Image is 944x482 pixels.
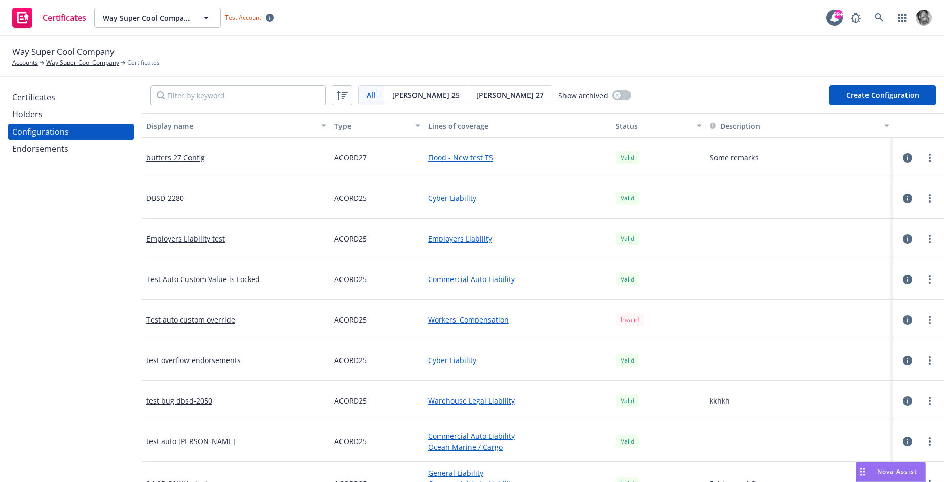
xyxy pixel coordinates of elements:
[146,436,235,447] a: test auto [PERSON_NAME]
[146,152,205,163] a: butters 27 Config
[924,395,936,407] a: more
[330,138,424,178] div: ACORD27
[924,152,936,164] a: more
[330,340,424,381] div: ACORD25
[924,273,936,286] a: more
[428,274,608,285] a: Commercial Auto Liability
[8,124,134,140] a: Configurations
[616,435,639,448] div: Valid
[392,90,460,100] span: [PERSON_NAME] 25
[428,152,608,163] a: Flood - New test TS
[146,314,235,325] a: Test auto custom override
[12,106,43,123] div: Holders
[43,14,86,22] span: Certificates
[612,113,705,138] button: Status
[829,85,936,105] button: Create Configuration
[924,233,936,245] a: more
[12,141,68,157] div: Endorsements
[330,421,424,462] div: ACORD25
[12,58,38,67] a: Accounts
[8,141,134,157] a: Endorsements
[46,58,119,67] a: Way Super Cool Company
[330,113,424,138] button: Type
[12,45,115,58] span: Way Super Cool Company
[221,12,278,23] span: Test Account
[330,219,424,259] div: ACORD25
[856,462,869,481] div: Drag to move
[142,113,330,138] button: Display name
[428,468,608,478] a: General Liability
[127,58,160,67] span: Certificates
[869,8,889,28] a: Search
[424,113,612,138] button: Lines of coverage
[428,233,608,244] a: Employers Liability
[924,314,936,326] a: more
[710,120,879,131] div: Toggle SortBy
[428,395,608,406] a: Warehouse Legal Liability
[558,90,608,101] span: Show archived
[8,89,134,105] a: Certificates
[334,120,409,131] div: Type
[616,151,639,164] div: Valid
[330,381,424,421] div: ACORD25
[8,106,134,123] a: Holders
[225,13,261,22] span: Test Account
[428,314,608,325] a: Workers' Compensation
[94,8,221,28] button: Way Super Cool Company
[924,192,936,205] a: more
[916,10,932,26] img: photo
[476,90,544,100] span: [PERSON_NAME] 27
[103,13,191,23] span: Way Super Cool Company
[834,10,843,19] div: 99+
[877,467,917,476] span: Nova Assist
[616,232,639,245] div: Valid
[428,355,608,366] a: Cyber Liability
[367,90,375,100] span: All
[616,273,639,286] div: Valid
[616,313,644,326] div: Invalid
[146,233,225,244] a: Employers Liability test
[892,8,913,28] a: Switch app
[330,259,424,300] div: ACORD25
[12,124,69,140] div: Configurations
[146,274,260,285] a: Test Auto Custom Value is Locked
[146,120,315,131] div: Display name
[330,300,424,340] div: ACORD25
[428,193,608,204] a: Cyber Liability
[616,120,690,131] div: Status
[924,435,936,448] a: more
[428,441,608,452] a: Ocean Marine / Cargo
[616,394,639,407] div: Valid
[856,462,926,482] button: Nova Assist
[710,152,759,163] button: Some remarks
[330,178,424,219] div: ACORD25
[710,120,760,131] button: Description
[8,4,90,32] a: Certificates
[924,354,936,367] a: more
[428,120,608,131] div: Lines of coverage
[428,431,608,441] a: Commercial Auto Liability
[616,354,639,367] div: Valid
[12,89,55,105] div: Certificates
[146,193,184,204] a: DBSD-2280
[846,8,866,28] a: Report a Bug
[616,192,639,205] div: Valid
[146,395,212,406] a: test bug dbsd-2050
[150,85,326,105] input: Filter by keyword
[146,355,241,366] a: test overflow endorsements
[710,395,730,406] button: kkhkh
